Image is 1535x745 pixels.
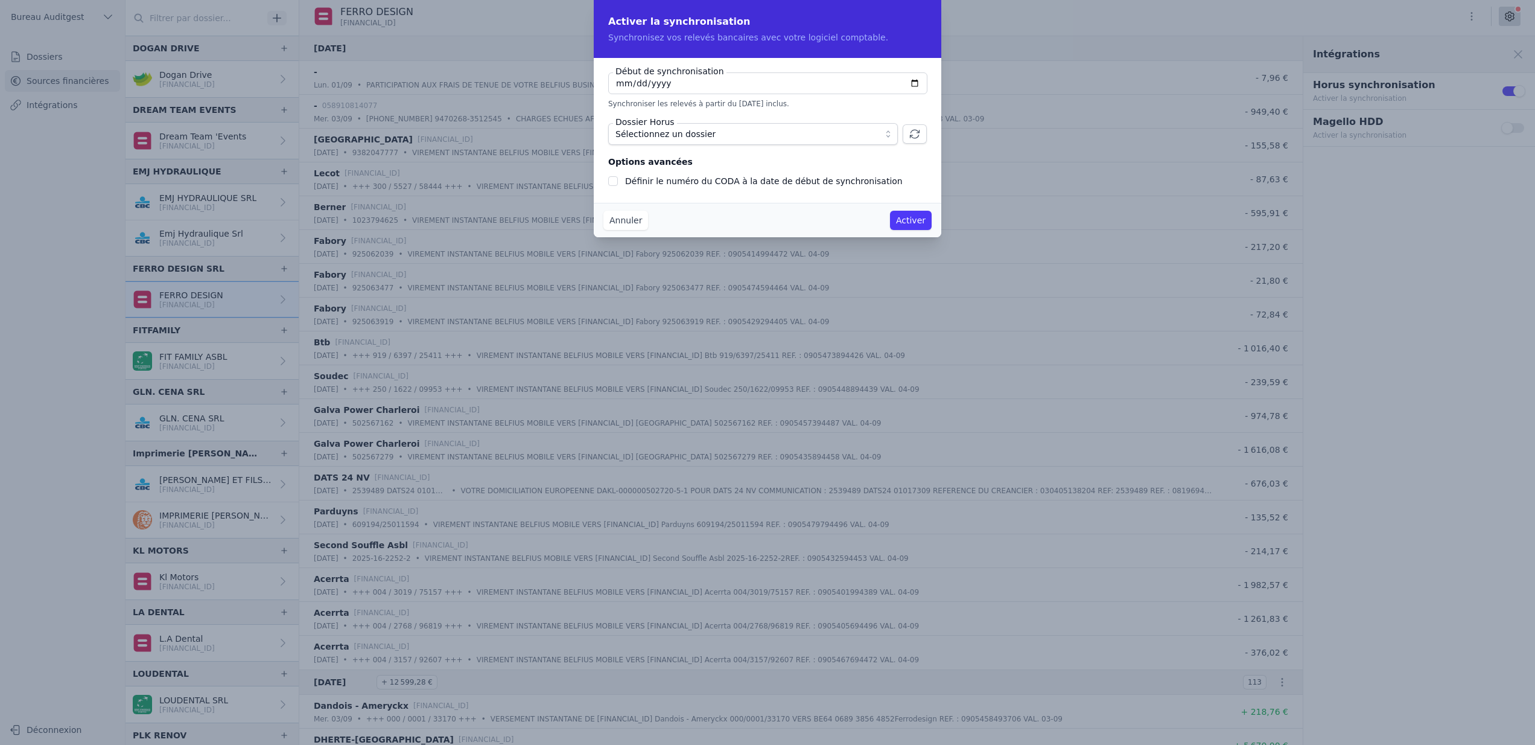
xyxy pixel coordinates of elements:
p: Synchroniser les relevés à partir du [DATE] inclus. [608,99,927,109]
button: Annuler [603,211,648,230]
button: Activer [890,211,932,230]
button: Sélectionnez un dossier [608,123,898,145]
label: Dossier Horus [613,116,677,128]
span: Sélectionnez un dossier [615,127,716,141]
label: Début de synchronisation [613,65,726,77]
legend: Options avancées [608,155,693,169]
h2: Activer la synchronisation [608,14,927,29]
label: Définir le numéro du CODA à la date de début de synchronisation [625,176,903,186]
p: Synchronisez vos relevés bancaires avec votre logiciel comptable. [608,31,927,43]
